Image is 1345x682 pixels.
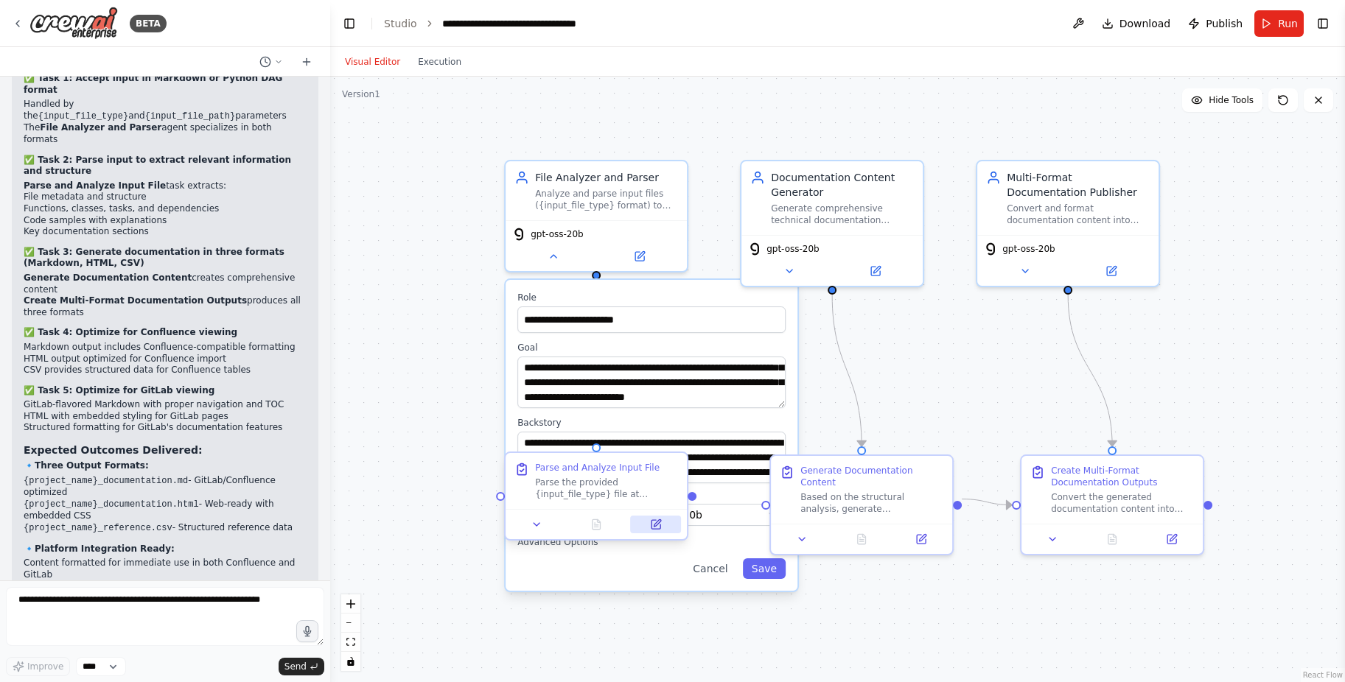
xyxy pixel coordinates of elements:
button: Open in side panel [1146,530,1197,548]
button: No output available [831,530,893,548]
li: Structured formatting for GitLab's documentation features [24,422,307,434]
button: zoom out [341,614,360,633]
strong: File Analyzer and Parser [40,122,161,133]
span: gpt-oss-20b [531,228,584,240]
li: - GitLab/Confluence optimized [24,475,307,499]
strong: Create Multi-Format Documentation Outputs [24,295,247,306]
strong: Generate Documentation Content [24,273,192,283]
g: Edge from d3d4340b-dbed-4fb7-b9a2-c6e6495cbfe3 to be888e9b-d90d-4b5b-beba-2715ee86a9a6 [962,492,1012,513]
div: Convert and format documentation content into multiple output formats (Markdown, HTML, CSV) optim... [1007,203,1150,226]
button: Run [1254,10,1304,37]
li: Content formatted for immediate use in both Confluence and GitLab [24,558,307,580]
div: Parse and Analyze Input FileParse the provided {input_file_type} file at {input_file_path} and ex... [504,454,688,544]
li: HTML output optimized for Confluence import [24,354,307,365]
span: Send [284,661,307,672]
button: Open in side panel [895,530,946,548]
strong: Parse and Analyze Input File [24,180,166,191]
button: Open in side panel [834,262,917,280]
li: produces all three formats [24,295,307,318]
g: Edge from b093a7cc-e53e-4b81-8ae4-0e9a2ef8dc57 to d3d4340b-dbed-4fb7-b9a2-c6e6495cbfe3 [825,295,869,446]
p: 🔹 [24,460,307,472]
button: Hide Tools [1182,88,1262,112]
li: The agent specializes in both formats [24,122,307,145]
strong: Platform Integration Ready: [35,544,175,554]
span: gpt-oss-20b [1002,243,1055,255]
li: Handled by the and parameters [24,99,307,122]
button: Open in side panel [630,516,681,533]
button: Open in side panel [598,247,681,265]
span: Run [1278,16,1298,31]
button: Hide left sidebar [339,13,360,34]
button: Publish [1182,10,1248,37]
button: Switch to previous chat [254,53,289,71]
code: {project_name}_documentation.html [24,499,199,510]
li: Code samples with explanations [24,215,307,227]
button: Execution [409,53,470,71]
nav: breadcrumb [384,16,608,31]
strong: Three Output Formats: [35,460,149,471]
div: Parse the provided {input_file_type} file at {input_file_path} and extract all relevant structura... [535,477,678,500]
strong: ✅ Task 2: Parse input to extract relevant information and structure [24,155,291,177]
li: task extracts: [24,180,307,238]
strong: Expected Outcomes Delivered: [24,444,203,456]
div: Parse and Analyze Input File [535,462,660,474]
li: - Web-ready with embedded CSS [24,499,307,522]
code: {input_file_type} [38,111,128,122]
button: Save [743,558,786,579]
button: No output available [565,516,628,533]
button: Improve [6,657,70,676]
div: Multi-Format Documentation Publisher [1007,170,1150,200]
button: Visual Editor [336,53,409,71]
div: Multi-Format Documentation PublisherConvert and format documentation content into multiple output... [976,160,1160,287]
span: Hide Tools [1209,94,1254,106]
button: No output available [1081,530,1144,548]
div: Generate Documentation Content [800,465,943,488]
strong: ✅ Task 5: Optimize for GitLab viewing [24,385,214,396]
span: Advanced Options [517,536,598,548]
div: Generate Documentation ContentBased on the structural analysis, generate comprehensive technical ... [769,454,954,555]
button: Start a new chat [295,53,318,71]
label: Backstory [517,417,786,429]
li: - Structured reference data [24,522,307,535]
div: Analyze and parse input files ({input_file_type} format) to extract structural information, code ... [535,188,678,211]
span: gpt-oss-20b [766,243,820,255]
button: Send [279,658,324,675]
div: Convert the generated documentation content into three optimized formats: 1) GitLab/Confluence-co... [1051,491,1194,515]
li: File metadata and structure [24,191,307,203]
div: Version 1 [342,88,380,100]
img: Logo [29,7,118,40]
span: Download [1119,16,1171,31]
label: Goal [517,342,786,354]
code: {project_name}_reference.csv [24,523,172,533]
label: Role [517,292,786,303]
span: Groq - groq/openai/gpt-oss-20b [540,507,702,522]
code: {input_file_path} [145,111,235,122]
strong: ✅ Task 3: Generate documentation in three formats (Markdown, HTML, CSV) [24,247,284,269]
div: Documentation Content GeneratorGenerate comprehensive technical documentation content based on an... [740,160,924,287]
li: HTML with embedded styling for GitLab pages [24,411,307,423]
li: CSV provides structured data for Confluence tables [24,365,307,376]
div: Based on the structural analysis, generate comprehensive technical documentation content. Create ... [800,491,943,515]
g: Edge from 03f46b59-2ac3-4e3f-9e02-8846a7a9c31c to be888e9b-d90d-4b5b-beba-2715ee86a9a6 [1061,295,1119,446]
div: File Analyzer and ParserAnalyze and parse input files ({input_file_type} format) to extract struc... [504,160,688,273]
div: Create Multi-Format Documentation Outputs [1051,465,1194,488]
button: Open in side panel [1069,262,1153,280]
li: GitLab-flavored Markdown with proper navigation and TOC [24,399,307,411]
button: Click to speak your automation idea [296,620,318,642]
li: creates comprehensive content [24,273,307,295]
div: Documentation Content Generator [771,170,914,200]
button: Cancel [684,558,736,579]
div: Generate comprehensive technical documentation content based on analyzed file structures and code... [771,203,914,226]
li: Markdown output includes Confluence-compatible formatting [24,342,307,354]
p: 🔹 [24,544,307,555]
div: Create Multi-Format Documentation OutputsConvert the generated documentation content into three o... [1020,454,1204,555]
strong: ✅ Task 4: Optimize for Confluence viewing [24,327,237,337]
a: React Flow attribution [1303,671,1343,679]
button: fit view [341,633,360,652]
li: Functions, classes, tasks, and dependencies [24,203,307,215]
button: Advanced Options [517,535,786,549]
code: {project_name}_documentation.md [24,476,188,486]
div: File Analyzer and Parser [535,170,678,185]
span: Publish [1206,16,1243,31]
span: Improve [27,661,63,672]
